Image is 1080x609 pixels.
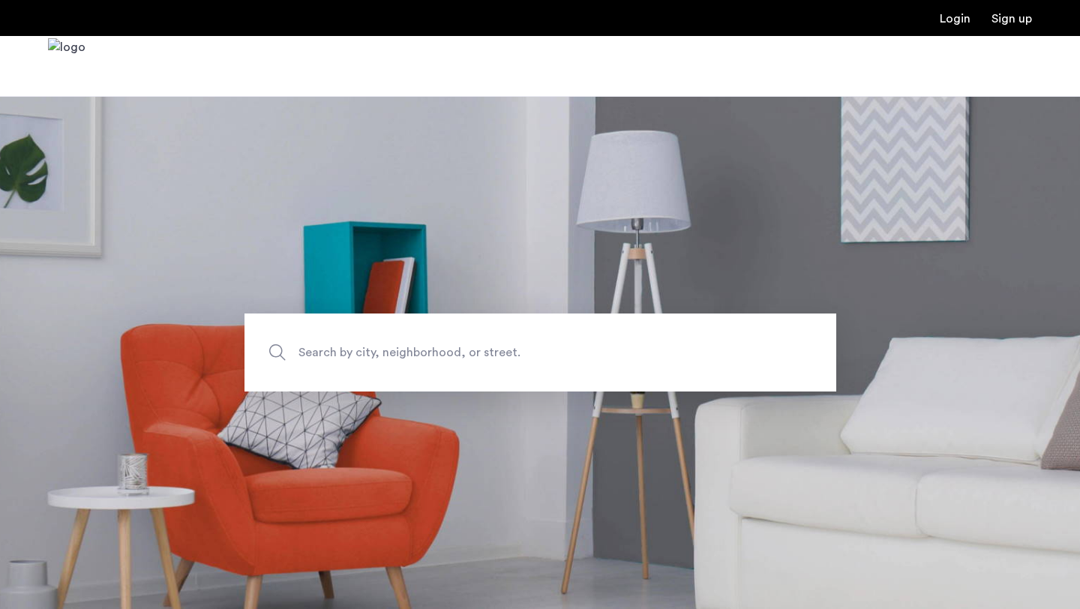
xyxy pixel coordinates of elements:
a: Cazamio Logo [48,38,85,94]
img: logo [48,38,85,94]
a: Registration [991,13,1032,25]
a: Login [940,13,970,25]
input: Apartment Search [244,313,836,391]
span: Search by city, neighborhood, or street. [298,343,712,363]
